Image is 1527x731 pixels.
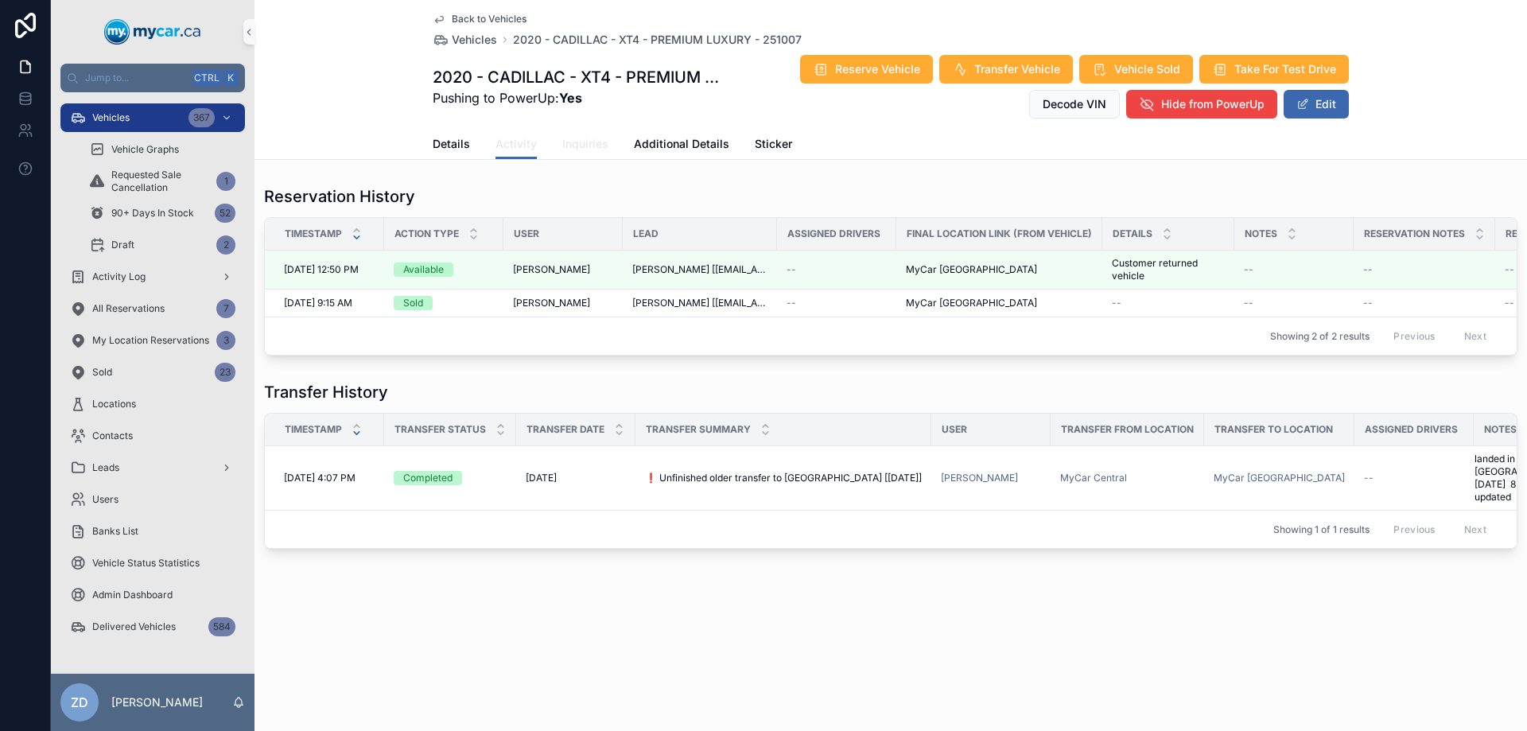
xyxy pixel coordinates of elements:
a: -- [1364,472,1464,484]
span: Vehicle Status Statistics [92,557,200,570]
a: Inquiries [562,130,608,161]
button: Jump to...CtrlK [60,64,245,92]
button: Take For Test Drive [1199,55,1349,84]
span: Activity [495,136,537,152]
span: -- [787,263,796,276]
a: [PERSON_NAME] [941,472,1018,484]
a: Contacts [60,422,245,450]
span: Delivered Vehicles [92,620,176,633]
span: Vehicles [452,32,497,48]
span: User [942,423,967,436]
a: Locations [60,390,245,418]
img: App logo [104,19,201,45]
a: Admin Dashboard [60,581,245,609]
h1: Transfer History [264,381,388,403]
span: Decode VIN [1043,96,1106,112]
a: Sticker [755,130,792,161]
span: Reserve Vehicle [835,61,920,77]
span: User [514,227,539,240]
a: Users [60,485,245,514]
span: ❗ Unfinished older transfer to [GEOGRAPHIC_DATA] [[DATE]] [645,472,922,484]
button: Hide from PowerUp [1126,90,1277,119]
a: Details [433,130,470,161]
span: Timestamp [285,423,342,436]
a: Sold23 [60,358,245,387]
span: [PERSON_NAME] [[EMAIL_ADDRESS][DOMAIN_NAME]] [632,297,767,309]
div: 7 [216,299,235,318]
a: MyCar Central [1060,472,1195,484]
span: Leads [92,461,119,474]
div: Available [403,262,444,277]
strong: Yes [559,90,582,106]
span: -- [1244,263,1253,276]
span: Transfer From Location [1061,423,1194,436]
span: Contacts [92,430,133,442]
div: 23 [215,363,235,382]
a: [DATE] 4:07 PM [284,472,375,484]
a: Requested Sale Cancellation1 [80,167,245,196]
span: Inquiries [562,136,608,152]
button: Vehicle Sold [1079,55,1193,84]
h1: Reservation History [264,185,415,208]
span: ZD [71,693,88,712]
div: 3 [216,331,235,350]
span: [PERSON_NAME] [513,297,590,309]
span: Details [1113,227,1152,240]
div: Completed [403,471,453,485]
a: Vehicles367 [60,103,245,132]
span: MyCar [GEOGRAPHIC_DATA] [1214,472,1345,484]
span: Notes [1484,423,1517,436]
a: Leads [60,453,245,482]
a: Vehicle Status Statistics [60,549,245,577]
a: Customer returned vehicle [1112,257,1225,282]
span: -- [1505,297,1514,309]
span: Users [92,493,119,506]
span: Vehicle Sold [1114,61,1180,77]
a: Activity [495,130,537,160]
div: 584 [208,617,235,636]
a: Sold [394,296,494,310]
a: -- [1244,297,1344,309]
span: Hide from PowerUp [1161,96,1265,112]
span: Notes [1245,227,1277,240]
a: Draft2 [80,231,245,259]
div: 1 [216,172,235,191]
a: Additional Details [634,130,729,161]
span: Vehicle Graphs [111,143,179,156]
span: Sticker [755,136,792,152]
span: Showing 2 of 2 results [1270,330,1370,343]
span: Showing 1 of 1 results [1273,523,1370,536]
span: -- [1363,297,1373,309]
h1: 2020 - CADILLAC - XT4 - PREMIUM LUXURY - 251007 [433,66,719,88]
span: Activity Log [92,270,146,283]
span: Action Type [394,227,459,240]
span: Transfer Date [526,423,604,436]
span: Lead [633,227,659,240]
a: 2020 - CADILLAC - XT4 - PREMIUM LUXURY - 251007 [513,32,802,48]
span: K [224,72,237,84]
a: -- [1244,263,1344,276]
span: All Reservations [92,302,165,315]
span: Assigned Drivers [1365,423,1458,436]
span: Draft [111,239,134,251]
div: Sold [403,296,423,310]
span: Reservation Notes [1364,227,1465,240]
span: MyCar [GEOGRAPHIC_DATA] [906,297,1037,309]
a: -- [787,297,887,309]
a: 90+ Days In Stock52 [80,199,245,227]
button: Decode VIN [1029,90,1120,119]
span: -- [1244,297,1253,309]
div: scrollable content [51,92,254,662]
span: Take For Test Drive [1234,61,1336,77]
span: [DATE] [526,472,557,484]
a: -- [1112,297,1225,309]
a: [PERSON_NAME] [[EMAIL_ADDRESS][DOMAIN_NAME]] [632,263,767,276]
button: Edit [1284,90,1349,119]
div: 2 [216,235,235,255]
span: -- [1363,263,1373,276]
button: Transfer Vehicle [939,55,1073,84]
span: Details [433,136,470,152]
a: Completed [394,471,507,485]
